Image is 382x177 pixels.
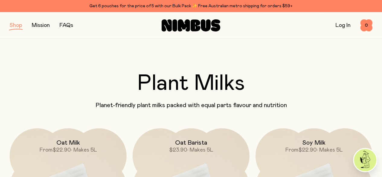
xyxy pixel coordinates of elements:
button: 0 [360,19,372,31]
span: $22.90 [298,147,317,153]
span: $22.90 [53,147,71,153]
a: Mission [32,23,50,28]
span: • Makes 5L [187,147,213,153]
span: $23.90 [169,147,187,153]
h2: Plant Milks [10,73,372,94]
div: Get 6 pouches for the price of 5 with our Bulk Pack ✨ Free Australian metro shipping for orders $59+ [10,2,372,10]
h2: Oat Barista [175,139,207,146]
a: Log In [335,23,351,28]
span: From [285,147,298,153]
img: agent [354,149,376,171]
span: • Makes 5L [71,147,97,153]
h2: Soy Milk [302,139,326,146]
span: • Makes 5L [317,147,343,153]
a: FAQs [59,23,73,28]
span: From [40,147,53,153]
h2: Oat Milk [56,139,80,146]
p: Planet-friendly plant milks packed with equal parts flavour and nutrition [10,102,372,109]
